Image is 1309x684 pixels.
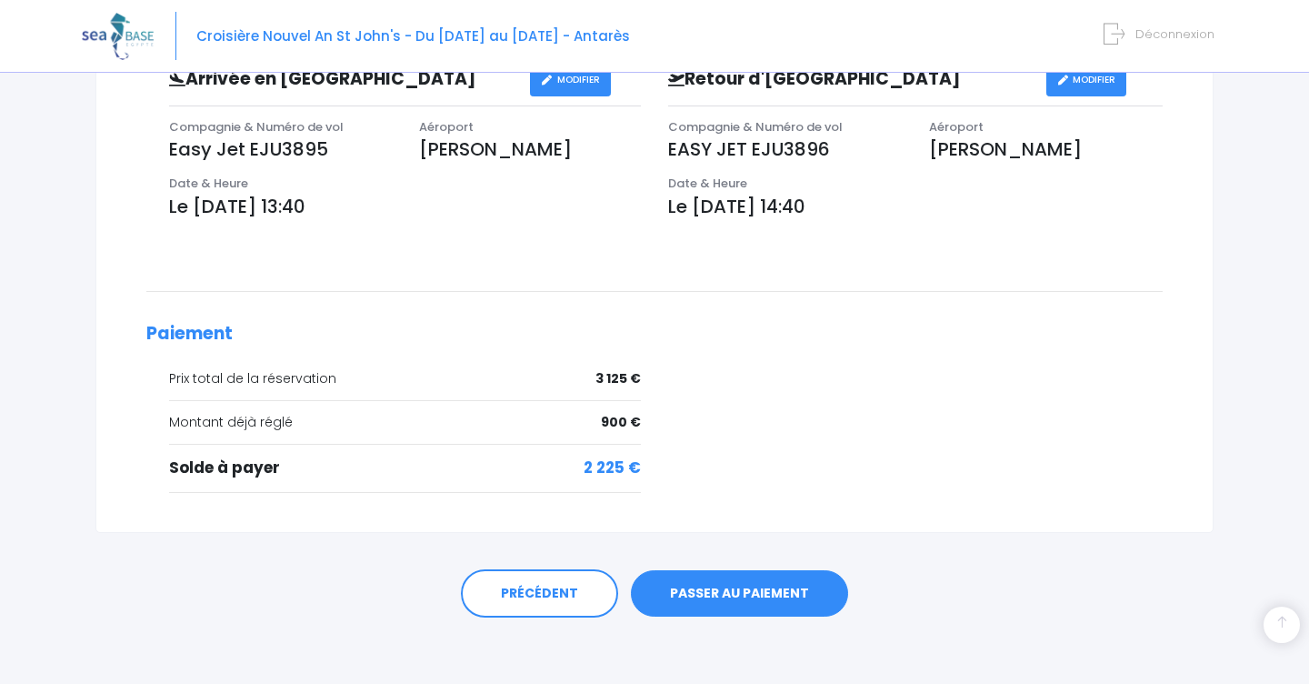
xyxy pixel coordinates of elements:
[419,136,642,163] p: [PERSON_NAME]
[1046,65,1127,96] a: MODIFIER
[668,118,843,136] span: Compagnie & Numéro de vol
[169,369,641,388] div: Prix total de la réservation
[196,26,630,45] span: Croisière Nouvel An St John's - Du [DATE] au [DATE] - Antarès
[169,136,392,163] p: Easy Jet EJU3895
[530,65,611,96] a: MODIFIER
[668,193,1163,220] p: Le [DATE] 14:40
[595,369,641,388] span: 3 125 €
[155,69,530,90] h3: Arrivée en [GEOGRAPHIC_DATA]
[169,413,641,432] div: Montant déjà réglé
[169,175,248,192] span: Date & Heure
[146,324,1163,345] h2: Paiement
[584,457,641,480] span: 2 225 €
[929,118,984,136] span: Aéroport
[169,457,641,480] div: Solde à payer
[601,413,641,432] span: 900 €
[169,118,344,136] span: Compagnie & Numéro de vol
[668,136,902,163] p: EASY JET EJU3896
[419,118,474,136] span: Aéroport
[169,193,641,220] p: Le [DATE] 13:40
[1135,25,1214,43] span: Déconnexion
[631,570,848,618] a: PASSER AU PAIEMENT
[654,69,1046,90] h3: Retour d'[GEOGRAPHIC_DATA]
[668,175,747,192] span: Date & Heure
[929,136,1163,163] p: [PERSON_NAME]
[461,569,618,619] a: PRÉCÉDENT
